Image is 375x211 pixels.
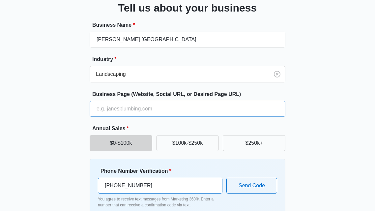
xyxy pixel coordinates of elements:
[92,21,288,29] label: Business Name
[90,32,285,47] input: e.g. Jane's Plumbing
[223,135,285,151] button: $250k+
[156,135,219,151] button: $100k-$250k
[90,101,285,117] input: e.g. janesplumbing.com
[92,90,288,98] label: Business Page (Website, Social URL, or Desired Page URL)
[101,167,225,175] label: Phone Number Verification
[226,178,277,194] button: Send Code
[92,55,288,63] label: Industry
[92,125,288,133] label: Annual Sales
[98,196,222,208] p: You agree to receive text messages from Marketing 360®. Enter a number that can receive a confirm...
[98,178,222,194] input: Ex. +1-555-555-5555
[272,69,282,79] button: Clear
[90,135,152,151] button: $0-$100k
